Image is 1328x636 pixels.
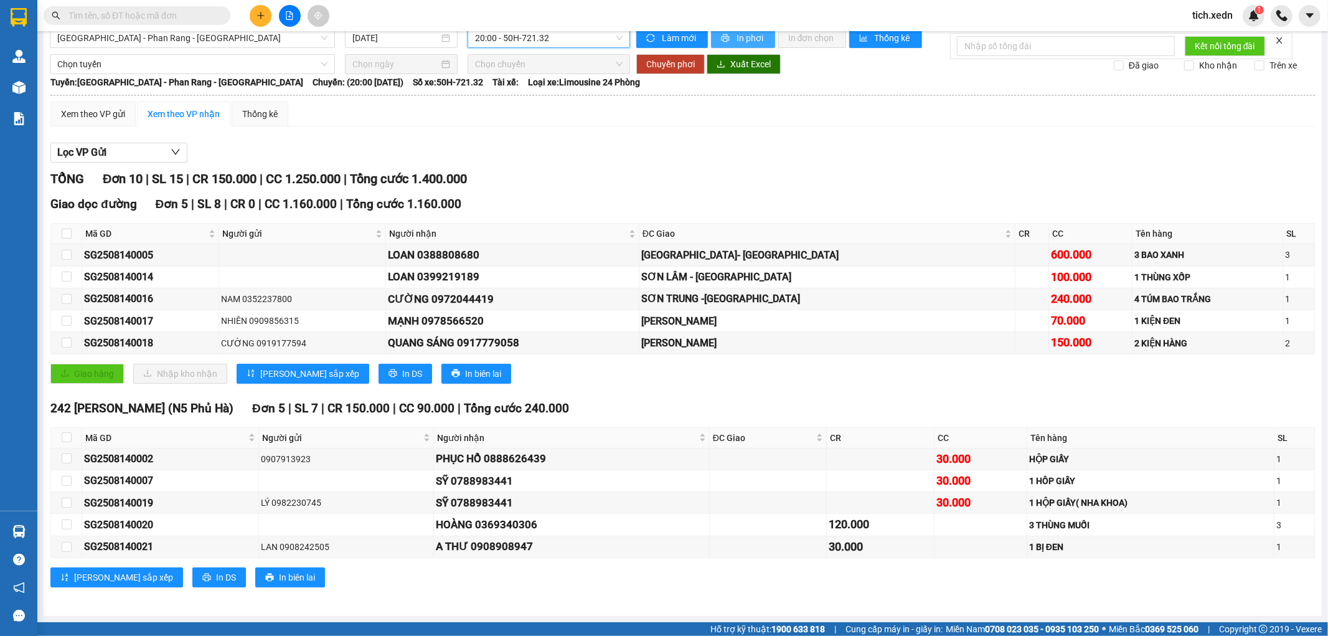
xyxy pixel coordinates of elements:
[1015,224,1049,244] th: CR
[82,514,259,536] td: SG2508140020
[1208,622,1210,636] span: |
[84,335,217,351] div: SG2508140018
[82,492,259,514] td: SG2508140019
[1299,5,1321,27] button: caret-down
[388,313,636,330] div: MẠNH 0978566520
[84,269,217,285] div: SG2508140014
[464,401,569,415] span: Tổng cước 240.000
[279,5,301,27] button: file-add
[11,8,27,27] img: logo-vxr
[393,401,396,415] span: |
[146,171,149,186] span: |
[1027,428,1274,449] th: Tên hàng
[133,364,227,384] button: downloadNhập kho nhận
[1145,624,1198,634] strong: 0369 525 060
[1284,224,1315,244] th: SL
[350,171,467,186] span: Tổng cước 1.400.000
[197,197,221,211] span: SL 8
[288,401,291,415] span: |
[492,75,519,89] span: Tài xế:
[221,336,384,350] div: CƯỜNG 0919177594
[829,516,932,533] div: 120.000
[1255,6,1264,14] sup: 1
[60,573,69,583] span: sort-ascending
[1276,540,1312,554] div: 1
[710,622,825,636] span: Hỗ trợ kỹ thuật:
[388,291,636,308] div: CƯỜNG 0972044419
[84,451,257,467] div: SG2508140002
[643,227,1002,240] span: ĐC Giao
[13,554,25,566] span: question-circle
[1257,6,1261,14] span: 1
[1276,474,1312,488] div: 1
[1049,224,1133,244] th: CC
[171,147,181,157] span: down
[285,11,294,20] span: file-add
[12,525,26,538] img: warehouse-icon
[50,567,183,587] button: sort-ascending[PERSON_NAME] sắp xếp
[1051,290,1130,308] div: 240.000
[875,31,912,45] span: Thống kê
[84,495,257,511] div: SG2508140019
[717,60,725,70] span: download
[1259,625,1268,634] span: copyright
[148,107,220,121] div: Xem theo VP nhận
[849,28,922,48] button: bar-chartThống kê
[707,54,781,74] button: downloadXuất Excel
[265,197,337,211] span: CC 1.160.000
[379,364,432,384] button: printerIn DS
[641,291,1013,306] div: SƠN TRUNG -[GEOGRAPHIC_DATA]
[352,57,439,71] input: Chọn ngày
[82,449,259,470] td: SG2508140002
[1276,10,1288,21] img: phone-icon
[641,247,1013,263] div: [GEOGRAPHIC_DATA]- [GEOGRAPHIC_DATA]
[1286,248,1312,262] div: 3
[436,495,707,511] div: SỸ 0788983441
[1276,518,1312,532] div: 3
[1029,496,1272,510] div: 1 HỘP GIẤY( NHA KHOA)
[279,571,315,584] span: In biên lai
[340,197,343,211] span: |
[224,197,227,211] span: |
[85,431,246,445] span: Mã GD
[1286,336,1312,350] div: 2
[84,517,257,533] div: SG2508140020
[721,34,732,44] span: printer
[222,227,373,240] span: Người gửi
[936,494,1025,511] div: 30.000
[1286,292,1312,306] div: 1
[50,364,124,384] button: uploadGiao hàng
[68,9,215,22] input: Tìm tên, số ĐT hoặc mã đơn
[389,369,397,379] span: printer
[261,452,431,466] div: 0907913923
[57,55,327,74] span: Chọn tuyến
[247,369,255,379] span: sort-ascending
[859,34,870,44] span: bar-chart
[257,11,265,20] span: plus
[50,77,303,87] b: Tuyến: [GEOGRAPHIC_DATA] - Phan Rang - [GEOGRAPHIC_DATA]
[1304,10,1316,21] span: caret-down
[82,244,219,266] td: SG2508140005
[636,54,705,74] button: Chuyển phơi
[711,28,775,48] button: printerIn phơi
[1051,246,1130,263] div: 600.000
[260,171,263,186] span: |
[1286,314,1312,328] div: 1
[388,247,636,263] div: LOAN 0388808680
[221,314,384,328] div: NHIÊN 0909856315
[1195,39,1255,53] span: Kết nối tổng đài
[84,473,257,488] div: SG2508140007
[57,29,327,47] span: Sài Gòn - Phan Rang - Ninh Sơn
[82,288,219,310] td: SG2508140016
[1051,334,1130,351] div: 150.000
[266,171,341,186] span: CC 1.250.000
[57,145,106,160] span: Lọc VP Gửi
[255,567,325,587] button: printerIn biên lai
[1051,312,1130,330] div: 70.000
[74,571,173,584] span: [PERSON_NAME] sắp xếp
[12,50,26,63] img: warehouse-icon
[314,11,323,20] span: aim
[1133,224,1283,244] th: Tên hàng
[216,571,236,584] span: In DS
[13,582,25,594] span: notification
